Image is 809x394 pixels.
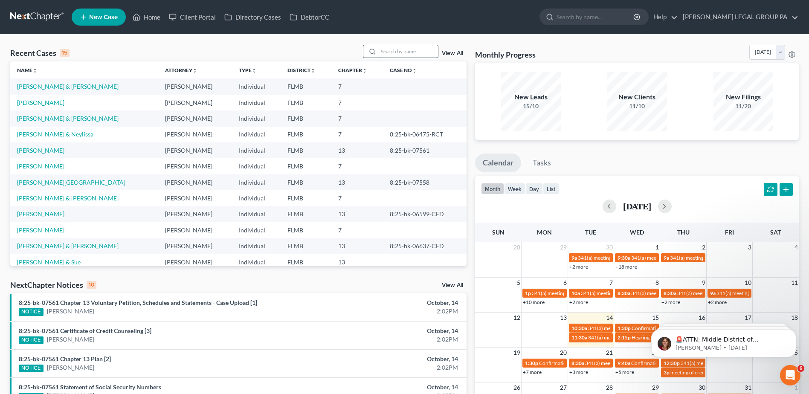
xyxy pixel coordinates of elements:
span: Sat [770,229,781,236]
span: 21 [605,348,614,358]
span: 11 [790,278,799,288]
td: 8:25-bk-07558 [383,174,467,190]
td: FLMB [281,158,331,174]
span: Thu [677,229,690,236]
span: 30 [698,382,706,393]
td: [PERSON_NAME] [158,254,232,270]
span: 1:30p [618,325,631,331]
div: NOTICE [19,308,43,316]
div: New Leads [501,92,561,102]
input: Search by name... [378,45,438,58]
span: 10 [744,278,752,288]
td: FLMB [281,142,331,158]
td: 7 [331,78,383,94]
span: 341(a) meeting for [PERSON_NAME] [631,290,713,296]
td: FLMB [281,190,331,206]
a: [PERSON_NAME] [17,99,64,106]
a: Home [128,9,165,25]
td: Individual [232,142,281,158]
span: 28 [513,242,521,252]
span: Fri [725,229,734,236]
td: 8:25-bk-06637-CED [383,238,467,254]
a: +18 more [615,264,637,270]
span: 9a [710,290,716,296]
span: 27 [559,382,568,393]
a: Districtunfold_more [287,67,316,73]
h2: [DATE] [623,202,651,211]
td: 7 [331,222,383,238]
span: 19 [513,348,521,358]
div: October, 14 [317,327,458,335]
a: [PERSON_NAME] & [PERSON_NAME] [17,242,119,249]
a: +2 more [661,299,680,305]
span: 341(a) meeting for [PERSON_NAME] [578,255,660,261]
span: 20 [559,348,568,358]
td: Individual [232,158,281,174]
td: Individual [232,127,281,142]
a: 8:25-bk-07561 Certificate of Credit Counseling [3] [19,327,151,334]
td: [PERSON_NAME] [158,95,232,110]
span: Confirmation hearing for [PERSON_NAME] [539,360,636,366]
td: [PERSON_NAME] [158,110,232,126]
td: FLMB [281,254,331,270]
td: 13 [331,142,383,158]
a: Case Nounfold_more [390,67,417,73]
td: 13 [331,238,383,254]
span: 11:30a [571,334,587,341]
td: FLMB [281,174,331,190]
div: Recent Cases [10,48,70,58]
span: 8:30a [571,360,584,366]
span: 31 [744,382,752,393]
a: +2 more [569,299,588,305]
span: 341(a) meeting for [PERSON_NAME] [716,290,799,296]
td: Individual [232,254,281,270]
div: New Filings [713,92,773,102]
span: 8 [655,278,660,288]
a: Attorneyunfold_more [165,67,197,73]
span: 10:30a [571,325,587,331]
div: 11/20 [713,102,773,110]
span: 1:30p [525,360,538,366]
td: Individual [232,78,281,94]
span: 341(a) meeting for [PERSON_NAME] [588,325,670,331]
span: 13 [559,313,568,323]
i: unfold_more [310,68,316,73]
a: View All [442,50,463,56]
span: Tue [585,229,596,236]
i: unfold_more [32,68,38,73]
a: [PERSON_NAME] [47,307,94,316]
button: week [504,183,525,194]
span: 6 [797,365,804,372]
td: Individual [232,174,281,190]
i: unfold_more [252,68,257,73]
div: October, 14 [317,355,458,363]
a: +7 more [523,369,542,375]
a: 8:25-bk-07561 Chapter 13 Voluntary Petition, Schedules and Statements - Case Upload [1] [19,299,257,306]
td: 7 [331,127,383,142]
div: New Clients [607,92,667,102]
span: 1 [655,242,660,252]
a: Calendar [475,154,521,172]
span: New Case [89,14,118,20]
div: October, 14 [317,298,458,307]
a: [PERSON_NAME][GEOGRAPHIC_DATA] [17,179,125,186]
a: [PERSON_NAME] & [PERSON_NAME] [17,83,119,90]
td: 7 [331,95,383,110]
a: Client Portal [165,9,220,25]
div: NOTICE [19,365,43,372]
i: unfold_more [362,68,367,73]
a: +5 more [615,369,634,375]
span: 8:30a [664,290,676,296]
td: [PERSON_NAME] [158,158,232,174]
td: 8:25-bk-06599-CED [383,206,467,222]
span: 3p [664,369,670,376]
span: 9:40a [618,360,630,366]
td: [PERSON_NAME] [158,127,232,142]
td: Individual [232,95,281,110]
span: 26 [513,382,521,393]
span: 341(a) meeting for [PERSON_NAME] [532,290,614,296]
span: 341(a) meeting for [PERSON_NAME] [670,255,752,261]
td: 13 [331,254,383,270]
